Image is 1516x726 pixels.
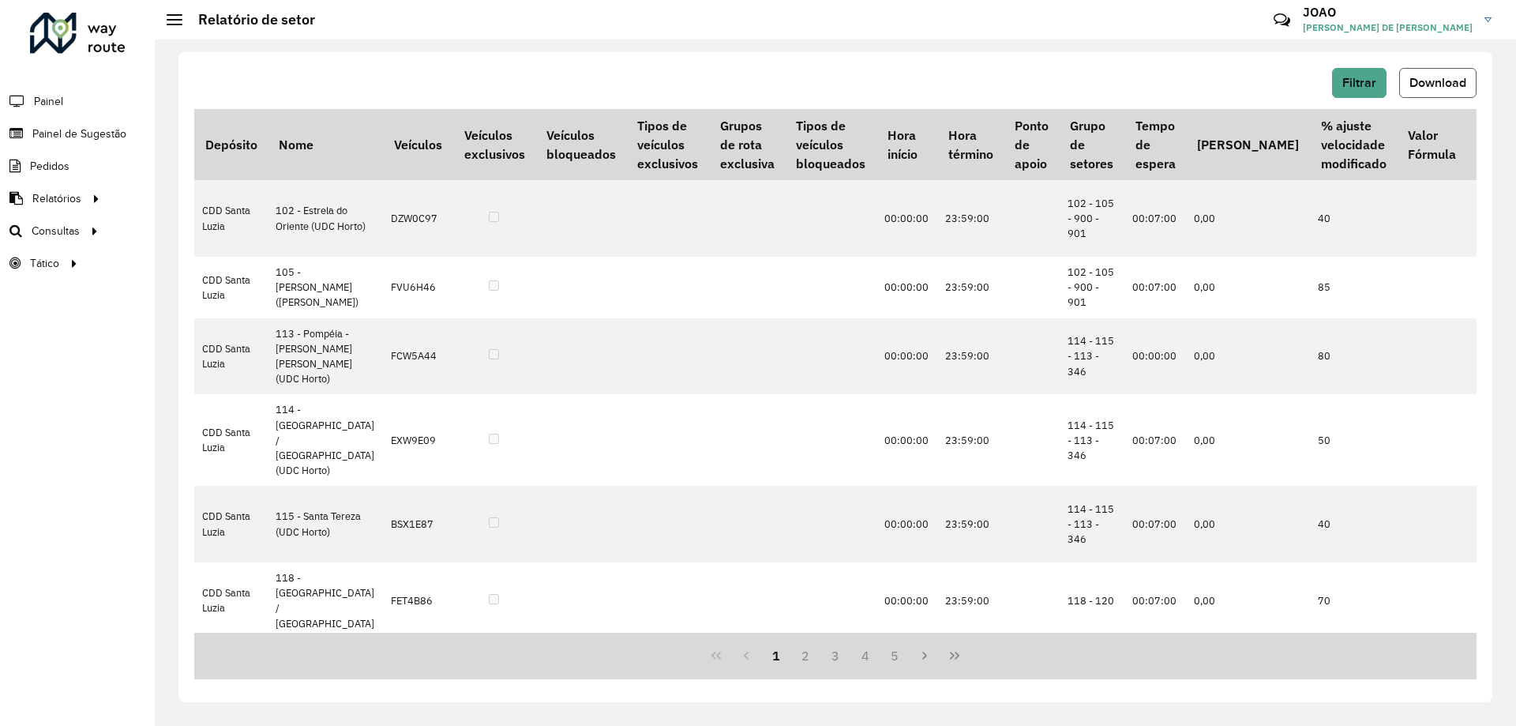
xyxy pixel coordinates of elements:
th: [PERSON_NAME] [1186,109,1309,180]
th: Depósito [194,109,268,180]
th: Ponto de apoio [1004,109,1059,180]
span: Consultas [32,223,80,239]
td: BSX1E87 [383,486,452,562]
td: 114 - [GEOGRAPHIC_DATA] / [GEOGRAPHIC_DATA] (UDC Horto) [268,394,383,486]
td: 00:00:00 [876,562,937,639]
td: 80 [1310,318,1397,395]
td: CDD Santa Luzia [194,394,268,486]
th: Veículos bloqueados [535,109,626,180]
span: Painel de Sugestão [32,126,126,142]
td: 00:00:00 [876,486,937,562]
th: Valor Fórmula [1397,109,1466,180]
td: EXW9E09 [383,394,452,486]
td: 23:59:00 [937,394,1004,486]
td: CDD Santa Luzia [194,486,268,562]
span: Tático [30,255,59,272]
th: % ajuste velocidade modificado [1310,109,1397,180]
td: 00:00:00 [876,180,937,257]
th: Hora início [876,109,937,180]
th: Grupos de rota exclusiva [709,109,785,180]
td: 0,00 [1186,318,1309,395]
span: Painel [34,93,63,110]
span: [PERSON_NAME] DE [PERSON_NAME] [1303,21,1473,35]
th: Hora término [937,109,1004,180]
td: 00:00:00 [876,257,937,318]
td: FCW5A44 [383,318,452,395]
td: CDD Santa Luzia [194,180,268,257]
td: FVU6H46 [383,257,452,318]
button: 4 [850,641,880,671]
th: Veículos exclusivos [453,109,535,180]
td: 00:07:00 [1124,394,1186,486]
td: 23:59:00 [937,486,1004,562]
td: 00:00:00 [876,394,937,486]
td: DZW0C97 [383,180,452,257]
td: FET4B86 [383,562,452,639]
td: 40 [1310,180,1397,257]
a: Contato Rápido [1265,3,1299,37]
button: 1 [761,641,791,671]
td: 0,00 [1186,562,1309,639]
button: Filtrar [1332,68,1387,98]
td: 113 - Pompéia - [PERSON_NAME] [PERSON_NAME] (UDC Horto) [268,318,383,395]
td: 23:59:00 [937,562,1004,639]
td: 102 - Estrela do Oriente (UDC Horto) [268,180,383,257]
span: Relatórios [32,190,81,207]
button: Next Page [910,641,940,671]
td: 00:07:00 [1124,486,1186,562]
h3: JOAO [1303,5,1473,20]
td: 105 - [PERSON_NAME] ([PERSON_NAME]) [268,257,383,318]
td: 0,00 [1186,257,1309,318]
td: 102 - 105 - 900 - 901 [1060,257,1124,318]
td: 50 [1310,394,1397,486]
td: 85 [1310,257,1397,318]
td: 00:00:00 [1124,318,1186,395]
button: Download [1399,68,1477,98]
th: Nome [268,109,383,180]
td: 23:59:00 [937,318,1004,395]
td: 40 [1310,486,1397,562]
th: Tipos de veículos bloqueados [785,109,876,180]
td: 118 - [GEOGRAPHIC_DATA] / [GEOGRAPHIC_DATA] [268,562,383,639]
td: 0,00 [1186,180,1309,257]
td: 00:00:00 [876,318,937,395]
td: CDD Santa Luzia [194,257,268,318]
td: 23:59:00 [937,180,1004,257]
th: Grupo de setores [1060,109,1124,180]
td: 70 [1310,562,1397,639]
td: 0,00 [1186,486,1309,562]
th: Tempo de espera [1124,109,1186,180]
td: 118 - 120 [1060,562,1124,639]
td: 115 - Santa Tereza (UDC Horto) [268,486,383,562]
th: Veículos [383,109,452,180]
td: 0,00 [1186,394,1309,486]
span: Pedidos [30,158,69,175]
span: Filtrar [1342,76,1376,89]
button: 2 [790,641,820,671]
td: CDD Santa Luzia [194,562,268,639]
td: 23:59:00 [937,257,1004,318]
button: Last Page [940,641,970,671]
span: Download [1409,76,1466,89]
th: Tipos de veículos exclusivos [627,109,709,180]
td: 00:07:00 [1124,562,1186,639]
td: 00:07:00 [1124,180,1186,257]
td: 114 - 115 - 113 - 346 [1060,394,1124,486]
button: 3 [820,641,850,671]
td: 00:07:00 [1124,257,1186,318]
button: 5 [880,641,910,671]
td: CDD Santa Luzia [194,318,268,395]
td: 114 - 115 - 113 - 346 [1060,486,1124,562]
td: 114 - 115 - 113 - 346 [1060,318,1124,395]
h2: Relatório de setor [182,11,315,28]
td: 102 - 105 - 900 - 901 [1060,180,1124,257]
